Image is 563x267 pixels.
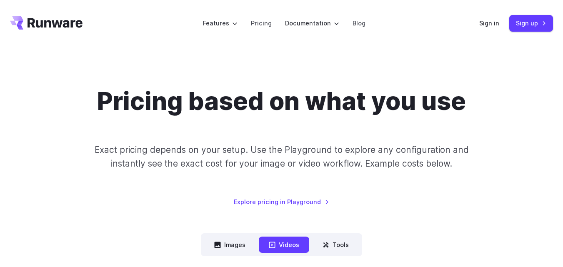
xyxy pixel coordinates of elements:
button: Tools [313,237,359,253]
a: Explore pricing in Playground [234,197,329,207]
p: Exact pricing depends on your setup. Use the Playground to explore any configuration and instantl... [91,143,471,171]
a: Blog [353,18,365,28]
label: Features [203,18,238,28]
button: Videos [259,237,309,253]
h1: Pricing based on what you use [97,87,466,116]
a: Pricing [251,18,272,28]
a: Sign in [479,18,499,28]
a: Go to / [10,16,83,30]
button: Images [204,237,255,253]
a: Sign up [509,15,553,31]
label: Documentation [285,18,339,28]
